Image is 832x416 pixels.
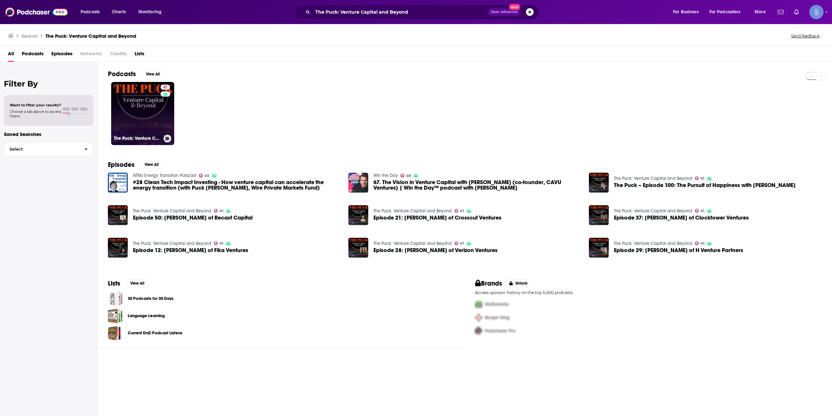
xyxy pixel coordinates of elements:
[705,7,750,17] button: open menu
[695,241,705,245] a: 41
[163,84,167,91] span: 41
[133,215,253,221] span: Episode 50: [PERSON_NAME] of Recast Capital
[108,70,136,78] h2: Podcasts
[204,174,209,177] span: 45
[373,248,498,253] span: Episode 28: [PERSON_NAME] of Verizon Ventures
[76,7,108,17] button: open menu
[199,174,210,178] a: 45
[128,329,182,337] a: Current DnD Podcast Listens
[219,242,223,245] span: 41
[4,131,93,137] p: Saved Searches
[348,238,368,258] img: Episode 28: Kristina Serafim of Verizon Ventures
[110,48,127,62] span: Credits
[755,7,766,17] span: More
[135,48,144,62] a: Lists
[108,291,123,306] a: 30 Podcasts for 30 Days
[614,215,749,221] a: Episode 37: Adriana Saman of Clocktower Ventures
[141,70,164,78] button: View All
[673,7,699,17] span: For Business
[133,248,248,253] span: Episode 12: [PERSON_NAME] of Fika Ventures
[509,4,521,10] span: New
[775,7,786,18] a: Show notifications dropdown
[4,142,93,156] button: Select
[133,208,211,214] a: The Puck: Venture Capital and Beyond
[133,241,211,246] a: The Puck: Venture Capital and Beyond
[488,8,521,16] button: Open AdvancedNew
[112,7,126,17] span: Charts
[114,136,161,141] h3: The Puck: Venture Capital and Beyond
[10,103,61,107] span: Want to filter your results?
[10,109,61,118] span: Choose a tab above to access filters.
[505,279,532,287] button: Unlock
[108,70,164,78] a: PodcastsView All
[373,180,581,191] span: 67. The Vision in Venture Capital with [PERSON_NAME] (co-founder, CAVU Ventures) | Win the Day™ p...
[373,241,452,246] a: The Puck: Venture Capital and Beyond
[348,173,368,193] a: 67. The Vision in Venture Capital with Brett Thomas (co-founder, CAVU Ventures) | Win the Day™ po...
[108,279,120,288] h2: Lists
[108,326,123,341] a: Current DnD Podcast Listens
[5,6,68,18] img: Podchaser - Follow, Share and Rate Podcasts
[108,238,128,258] img: Episode 12: Eva Ho of Fika Ventures
[491,10,518,14] span: Open Advanced
[128,312,165,319] a: Language Learning
[373,173,398,178] a: Win the Day
[108,7,130,17] a: Charts
[669,7,707,17] button: open menu
[695,176,705,180] a: 41
[133,180,341,191] span: #28 Clean Tech Impact Investing - How venture capital can accelerate the energy transition (with ...
[475,290,822,295] p: Access sponsor history on the top 5,000 podcasts.
[485,302,509,307] span: McDonalds
[809,5,824,19] span: Logged in as Spiral5-G1
[81,7,100,17] span: Podcasts
[614,176,692,181] a: The Puck: Venture Capital and Beyond
[134,7,170,17] button: open menu
[789,33,822,39] button: Send feedback
[473,324,485,338] img: Third Pro Logo
[373,248,498,253] a: Episode 28: Kristina Serafim of Verizon Ventures
[108,173,128,193] img: #28 Clean Tech Impact Investing - How venture capital can accelerate the energy transition (with ...
[4,79,93,88] h2: Filter By
[133,173,196,178] a: NTNU Energy Transition Podcast
[45,33,136,39] h3: The Puck: Venture Capital and Beyond
[589,173,609,193] a: The Puck – Episode 100: The Pursuit of Happiness with Jeffrey Rosen
[108,161,163,169] a: EpisodesView All
[8,48,14,62] a: All
[614,248,743,253] a: Episode 29: Elizabeth Edwards of H Venture Partners
[21,33,38,39] h3: Search
[219,209,223,212] span: 41
[108,279,149,288] a: ListsView All
[809,5,824,19] button: Show profile menu
[80,48,102,62] span: Networks
[108,205,128,225] a: Episode 50: Courtney McCrea of Recast Capital
[485,315,510,320] span: Burger King
[695,209,705,213] a: 41
[161,85,170,90] a: 41
[373,208,452,214] a: The Puck: Venture Capital and Beyond
[108,309,123,323] a: Language Learning
[473,311,485,324] img: Second Pro Logo
[454,241,464,245] a: 41
[700,177,704,180] span: 41
[589,205,609,225] img: Episode 37: Adriana Saman of Clocktower Ventures
[4,147,79,151] span: Select
[454,209,464,213] a: 41
[614,182,796,188] span: The Puck – Episode 100: The Pursuit of Happiness with [PERSON_NAME]
[108,161,135,169] h2: Episodes
[589,238,609,258] a: Episode 29: Elizabeth Edwards of H Venture Partners
[133,248,248,253] a: Episode 12: Eva Ho of Fika Ventures
[400,174,411,178] a: 48
[51,48,72,62] a: Episodes
[614,208,692,214] a: The Puck: Venture Capital and Beyond
[791,7,801,18] a: Show notifications dropdown
[614,241,692,246] a: The Puck: Venture Capital and Beyond
[406,174,411,177] span: 48
[373,180,581,191] a: 67. The Vision in Venture Capital with Brett Thomas (co-founder, CAVU Ventures) | Win the Day™ po...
